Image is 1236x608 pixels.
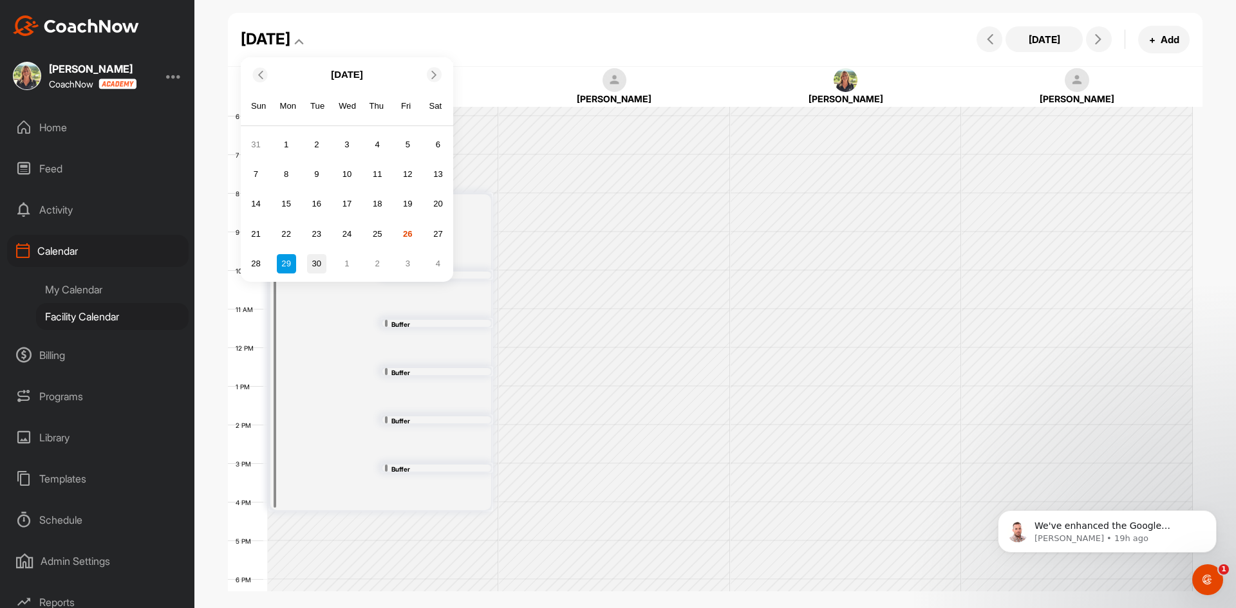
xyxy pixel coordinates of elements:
[337,165,357,184] div: Choose Wednesday, September 10th, 2025
[7,421,189,454] div: Library
[246,224,265,243] div: Choose Sunday, September 21st, 2025
[250,98,267,115] div: Sun
[228,113,265,120] div: 6 AM
[368,224,387,243] div: Choose Thursday, September 25th, 2025
[337,254,357,273] div: Choose Wednesday, October 1st, 2025
[309,98,326,115] div: Tue
[391,368,474,378] div: Buffer
[241,28,290,51] div: [DATE]
[398,98,415,115] div: Fri
[398,135,417,154] div: Choose Friday, September 5th, 2025
[228,460,264,468] div: 3 PM
[307,194,326,214] div: Choose Tuesday, September 16th, 2025
[603,68,627,93] img: square_default-ef6cabf814de5a2bf16c804365e32c732080f9872bdf737d349900a9daf73cf9.png
[429,224,448,243] div: Choose Saturday, September 27th, 2025
[36,303,189,330] div: Facility Calendar
[7,463,189,495] div: Templates
[834,68,858,93] img: square_8773fb9e5e701dfbbb6156c6601d0bf3.jpg
[368,194,387,214] div: Choose Thursday, September 18th, 2025
[337,194,357,214] div: Choose Wednesday, September 17th, 2025
[7,194,189,226] div: Activity
[1192,564,1223,595] iframe: Intercom live chat
[228,537,264,545] div: 5 PM
[246,194,265,214] div: Choose Sunday, September 14th, 2025
[981,92,1174,106] div: [PERSON_NAME]
[228,151,264,159] div: 7 AM
[398,194,417,214] div: Choose Friday, September 19th, 2025
[368,165,387,184] div: Choose Thursday, September 11th, 2025
[368,98,385,115] div: Thu
[277,194,296,214] div: Choose Monday, September 15th, 2025
[246,165,265,184] div: Choose Sunday, September 7th, 2025
[368,254,387,273] div: Choose Thursday, October 2nd, 2025
[7,152,189,185] div: Feed
[331,68,363,82] p: [DATE]
[429,194,448,214] div: Choose Saturday, September 20th, 2025
[398,254,417,273] div: Choose Friday, October 3rd, 2025
[277,254,296,273] div: Choose Monday, September 29th, 2025
[7,504,189,536] div: Schedule
[427,98,444,115] div: Sat
[228,576,264,584] div: 6 PM
[518,92,711,106] div: [PERSON_NAME]
[7,380,189,412] div: Programs
[13,62,41,90] img: square_8773fb9e5e701dfbbb6156c6601d0bf3.jpg
[246,254,265,273] div: Choose Sunday, September 28th, 2025
[228,499,264,506] div: 4 PM
[1065,68,1089,93] img: square_default-ef6cabf814de5a2bf16c804365e32c732080f9872bdf737d349900a9daf73cf9.png
[307,165,326,184] div: Choose Tuesday, September 9th, 2025
[49,78,136,89] div: CoachNow
[49,64,136,74] div: [PERSON_NAME]
[277,135,296,154] div: Choose Monday, September 1st, 2025
[228,190,265,198] div: 8 AM
[245,133,449,275] div: month 2025-09
[56,37,218,189] span: We've enhanced the Google Calendar integration for a more seamless experience. If you haven't lin...
[280,98,297,115] div: Mon
[7,545,189,577] div: Admin Settings
[1138,26,1190,53] button: +Add
[391,320,474,329] div: Buffer
[228,267,267,275] div: 10 AM
[307,135,326,154] div: Choose Tuesday, September 2nd, 2025
[1149,33,1156,46] span: +
[368,135,387,154] div: Choose Thursday, September 4th, 2025
[979,483,1236,573] iframe: Intercom notifications message
[391,416,474,426] div: Buffer
[56,50,222,61] p: Message from Alex, sent 19h ago
[246,135,265,154] div: Choose Sunday, August 31st, 2025
[228,421,264,429] div: 2 PM
[277,224,296,243] div: Choose Monday, September 22nd, 2025
[7,111,189,143] div: Home
[98,78,136,89] img: CoachNow acadmey
[228,228,265,236] div: 9 AM
[228,383,263,391] div: 1 PM
[391,465,474,474] div: Buffer
[228,344,267,352] div: 12 PM
[398,165,417,184] div: Choose Friday, September 12th, 2025
[337,135,357,154] div: Choose Wednesday, September 3rd, 2025
[429,135,448,154] div: Choose Saturday, September 6th, 2025
[307,254,326,273] div: Choose Tuesday, September 30th, 2025
[7,235,189,267] div: Calendar
[36,276,189,303] div: My Calendar
[749,92,942,106] div: [PERSON_NAME]
[398,224,417,243] div: Choose Friday, September 26th, 2025
[1219,564,1229,575] span: 1
[429,254,448,273] div: Choose Saturday, October 4th, 2025
[13,15,139,36] img: CoachNow
[339,98,355,115] div: Wed
[429,165,448,184] div: Choose Saturday, September 13th, 2025
[1006,26,1083,52] button: [DATE]
[228,306,266,313] div: 11 AM
[307,224,326,243] div: Choose Tuesday, September 23rd, 2025
[277,165,296,184] div: Choose Monday, September 8th, 2025
[337,224,357,243] div: Choose Wednesday, September 24th, 2025
[7,339,189,371] div: Billing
